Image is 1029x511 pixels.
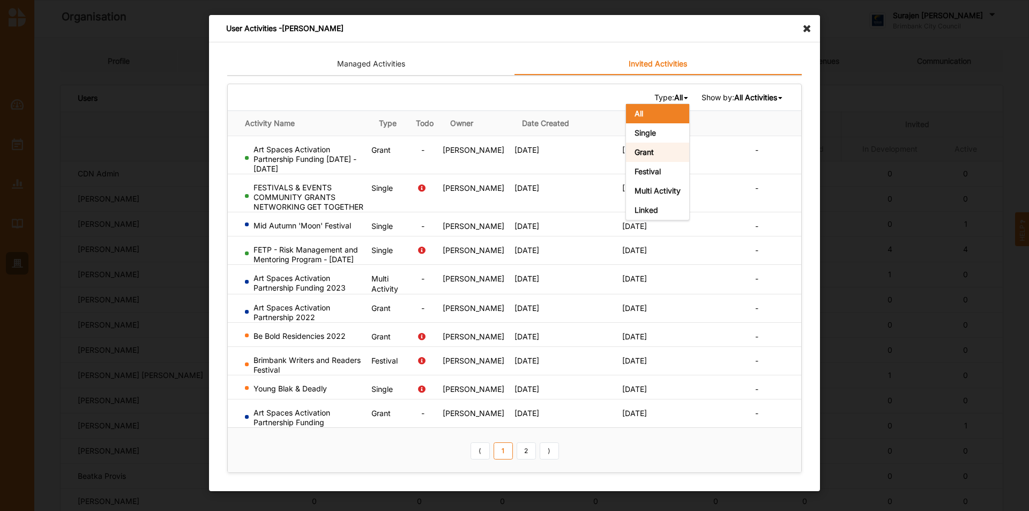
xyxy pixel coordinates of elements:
span: Grant [371,332,391,341]
div: Art Spaces Activation Partnership Funding 2023 [245,273,367,293]
div: Pagination Navigation [468,441,561,459]
b: Festival [635,167,661,176]
span: [PERSON_NAME] [443,221,504,231]
a: Previous item [471,442,490,460]
div: - [729,245,784,260]
span: - [421,221,424,231]
b: All Activities [734,93,777,102]
span: - [421,145,424,154]
b: Grant [635,147,654,157]
b: Multi Activity [635,186,681,195]
b: All [635,109,643,118]
div: Art Spaces Activation Partnership Funding [245,408,367,427]
span: Grant [371,409,391,418]
th: Owner [443,110,514,136]
div: - [729,408,784,423]
div: FETP - Risk Management and Mentoring Program - [DATE] [245,245,367,264]
span: Single [371,384,393,394]
span: Grant [371,145,391,154]
span: [PERSON_NAME] [443,384,504,394]
div: Art Spaces Activation Partnership Funding [DATE] - [DATE] [245,145,367,174]
div: Brimbank Writers and Readers Festival [245,356,367,375]
div: Art Spaces Activation Partnership 2022 [245,303,367,322]
span: [DATE] [622,356,647,365]
span: [DATE] [622,303,647,313]
span: Multi Activity [371,274,398,293]
span: [PERSON_NAME] [443,332,504,341]
span: [PERSON_NAME] [443,246,504,255]
span: [DATE] [622,384,647,394]
th: Type [371,110,407,136]
div: Young Blak & Deadly [245,384,367,394]
a: 2 [517,442,536,460]
div: - [729,303,784,318]
div: - [729,384,784,399]
span: [DATE] [514,246,539,255]
span: [DATE] [622,409,647,418]
span: [DATE] [514,221,539,231]
span: [DATE] [514,303,539,313]
div: - [729,183,784,198]
span: [DATE] [622,183,647,192]
div: - [729,221,784,236]
div: FESTIVALS & EVENTS COMMUNITY GRANTS NETWORKING GET TOGETHER [245,183,367,212]
th: Date Created [514,110,622,136]
span: [PERSON_NAME] [443,356,504,365]
span: Single [371,221,393,231]
div: - [729,331,784,346]
th: Last Updated [622,110,730,136]
span: Festival [371,356,398,365]
span: [DATE] [622,221,647,231]
a: 1 [494,442,513,460]
div: - [729,356,784,371]
span: [DATE] [514,145,539,154]
div: Mid Autumn 'Moon' Festival [245,221,367,231]
span: [DATE] [514,332,539,341]
th: Activity Name [228,110,371,136]
div: - [729,273,784,288]
span: Single [371,183,393,192]
div: - [729,145,784,160]
span: [DATE] [622,145,647,154]
span: [PERSON_NAME] [443,274,504,283]
span: [DATE] [514,409,539,418]
b: All [674,93,683,102]
div: User Activities - [PERSON_NAME] [209,15,820,42]
span: [DATE] [622,274,647,283]
span: Type: [654,92,690,102]
span: [DATE] [514,384,539,394]
span: Show by: [702,92,784,102]
span: [PERSON_NAME] [443,145,504,154]
span: Single [371,246,393,255]
a: Invited Activities [514,54,802,75]
a: Next item [540,442,559,460]
span: [PERSON_NAME] [443,183,504,192]
span: [DATE] [514,356,539,365]
b: Linked [635,205,658,214]
span: [DATE] [514,274,539,283]
th: Todo [407,110,443,136]
span: [DATE] [514,183,539,192]
b: Single [635,128,656,137]
span: Grant [371,303,391,313]
span: [PERSON_NAME] [443,303,504,313]
span: - [421,274,424,283]
span: - [421,409,424,418]
div: Be Bold Residencies 2022 [245,331,367,341]
span: - [421,303,424,313]
span: [DATE] [622,332,647,341]
span: [DATE] [622,246,647,255]
span: [PERSON_NAME] [443,409,504,418]
a: Managed Activities [227,54,514,75]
